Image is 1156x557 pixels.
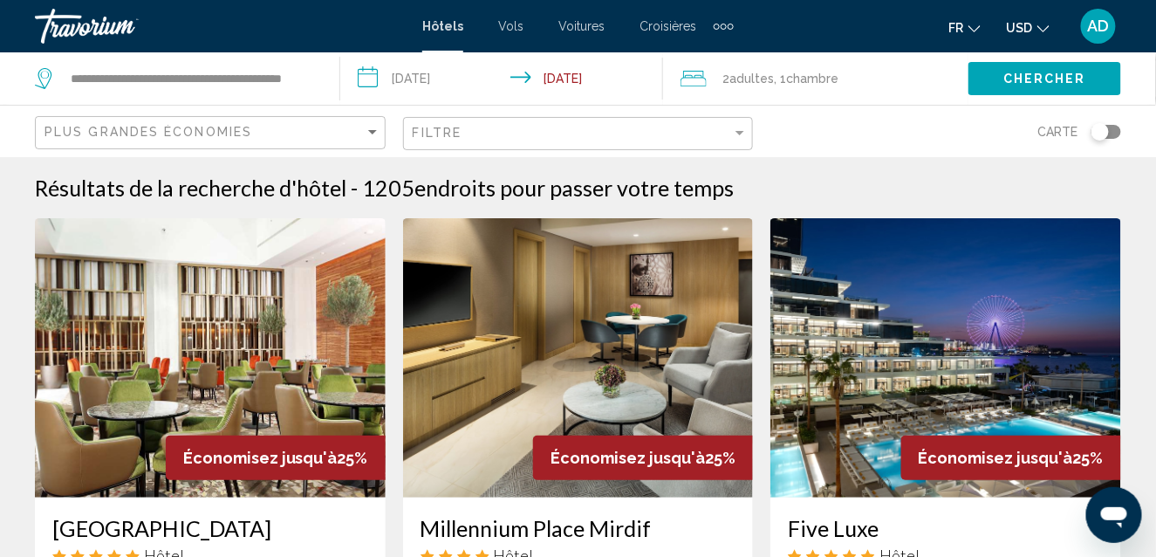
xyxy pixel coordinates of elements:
[52,515,368,541] a: [GEOGRAPHIC_DATA]
[403,218,754,498] img: Hotel image
[663,52,968,105] button: Travelers: 2 adults, 0 children
[35,218,386,498] img: Hotel image
[413,126,462,140] span: Filtre
[1038,120,1078,144] span: Carte
[714,12,734,40] button: Extra navigation items
[414,175,734,201] span: endroits pour passer votre temps
[1086,487,1142,543] iframe: Bouton de lancement de la fenêtre de messagerie
[35,9,405,44] a: Travorium
[44,125,252,139] span: Plus grandes économies
[640,19,696,33] a: Croisières
[788,515,1104,541] a: Five Luxe
[901,436,1121,480] div: 25%
[774,66,838,91] span: , 1
[770,218,1121,498] img: Hotel image
[403,116,754,152] button: Filter
[1007,15,1050,40] button: Change currency
[421,515,736,541] a: Millennium Place Mirdif
[558,19,605,33] a: Voitures
[1088,17,1110,35] span: AD
[729,72,774,86] span: Adultes
[968,62,1121,94] button: Chercher
[919,449,1073,467] span: Économisez jusqu'à
[183,449,338,467] span: Économisez jusqu'à
[498,19,523,33] a: Vols
[1078,124,1121,140] button: Toggle map
[340,52,663,105] button: Check-in date: Nov 18, 2025 Check-out date: Dec 2, 2025
[949,15,981,40] button: Change language
[1003,72,1086,86] span: Chercher
[1007,21,1033,35] span: USD
[166,436,386,480] div: 25%
[533,436,753,480] div: 25%
[362,175,734,201] h2: 1205
[949,21,964,35] span: fr
[35,175,346,201] h1: Résultats de la recherche d'hôtel
[44,126,380,141] mat-select: Sort by
[786,72,838,86] span: Chambre
[722,66,774,91] span: 2
[551,449,705,467] span: Économisez jusqu'à
[422,19,463,33] a: Hôtels
[1076,8,1121,45] button: User Menu
[351,175,358,201] span: -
